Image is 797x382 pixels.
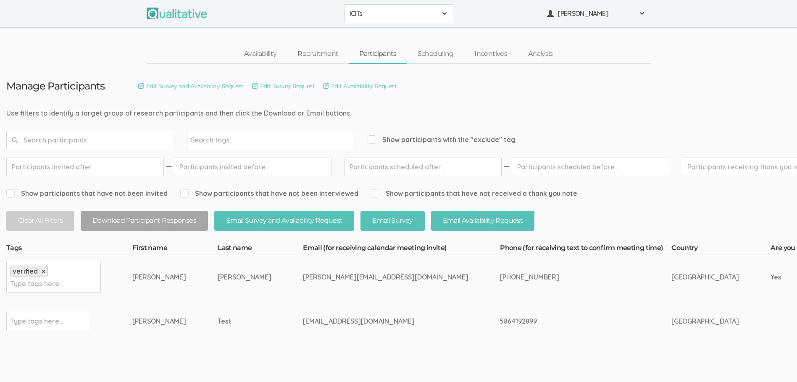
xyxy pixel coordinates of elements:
button: Clear All Filters [6,211,74,231]
a: Recruitment [287,45,349,63]
a: Scheduling [407,45,464,63]
span: [PERSON_NAME] [558,9,634,18]
button: Download Participant Responses [81,211,208,231]
a: × [42,268,45,275]
div: [PHONE_NUMBER] [500,272,640,282]
button: Email Survey and Availability Request [214,211,354,231]
a: Analysis [518,45,563,63]
a: Availability [234,45,287,63]
th: Tags [6,243,132,255]
div: [EMAIL_ADDRESS][DOMAIN_NAME] [303,316,468,326]
div: [PERSON_NAME] [132,272,186,282]
div: [PERSON_NAME] [132,316,186,326]
input: Participants invited before... [174,158,331,176]
th: Phone (for receiving text to confirm meeting time) [500,243,671,255]
span: verified [13,267,38,275]
input: Type tags here... [10,316,63,327]
th: Country [671,243,771,255]
a: Edit Survey Request [252,82,315,91]
div: [PERSON_NAME] [218,272,271,282]
span: Show participants that have not received a thank you note [371,189,577,198]
span: Show participants that have not been invited [6,189,168,198]
img: dash.svg [502,158,511,176]
div: [GEOGRAPHIC_DATA] [671,316,739,326]
input: Participants scheduled before... [512,158,669,176]
th: Last name [218,243,303,255]
th: Email (for receiving calendar meeting invite) [303,243,500,255]
button: ICITs [344,4,453,23]
input: Participants invited after... [6,158,164,176]
button: [PERSON_NAME] [542,4,651,23]
input: Search tags [191,134,243,145]
div: [PERSON_NAME][EMAIL_ADDRESS][DOMAIN_NAME] [303,272,468,282]
span: ICITs [350,9,437,18]
input: Search participants [6,131,174,149]
input: Participants scheduled after... [344,158,502,176]
a: Participants [349,45,407,63]
th: First name [132,243,218,255]
a: Edit Availability Request [323,82,397,91]
button: Email Survey [360,211,424,231]
input: Type tags here... [10,278,63,289]
h3: Manage Participants [6,81,105,92]
img: Qualitative [147,8,207,19]
div: Test [218,316,271,326]
div: [GEOGRAPHIC_DATA] [671,272,739,282]
span: Show participants with the "exclude" tag [368,135,516,145]
a: Incentives [464,45,518,63]
img: dash.svg [165,158,173,176]
button: Email Availability Request [431,211,534,231]
a: Edit Survey and Availability Request [138,82,244,91]
iframe: Chat Widget [755,342,797,382]
div: 5864192899 [500,316,640,326]
span: Show participants that have not been interviewed [180,189,358,198]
